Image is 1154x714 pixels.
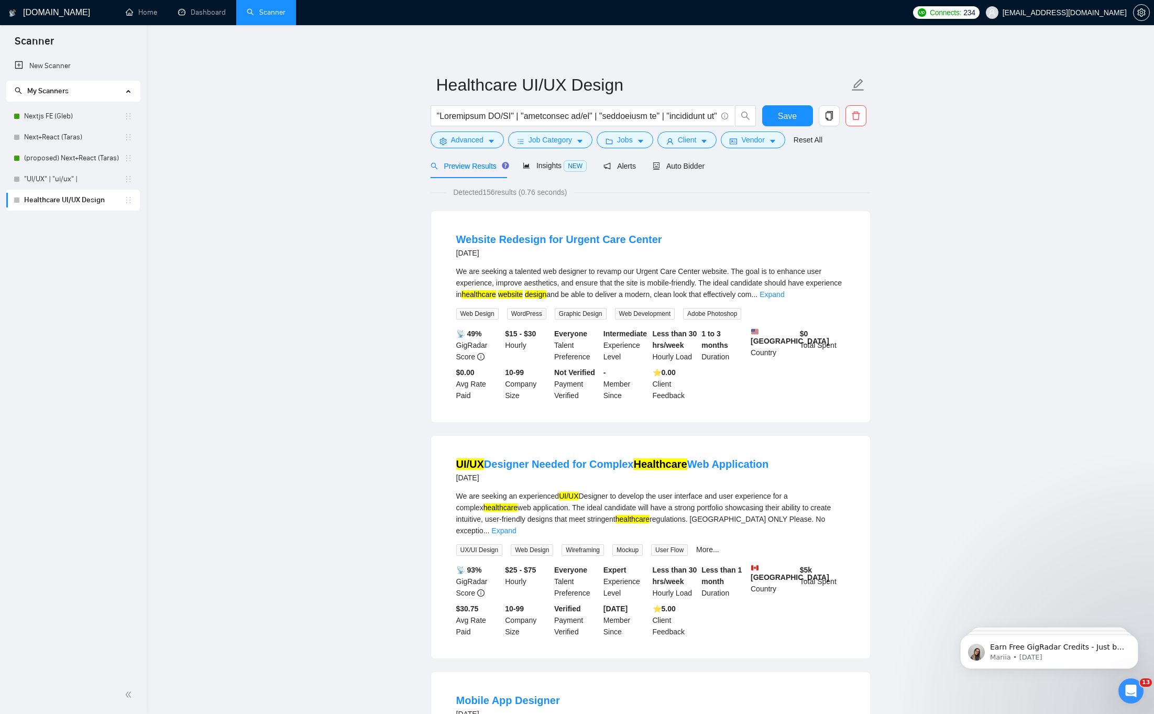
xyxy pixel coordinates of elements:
a: Healthcare UI/UX Design [24,190,124,211]
span: user [666,137,674,145]
span: caret-down [576,137,584,145]
span: holder [124,175,133,183]
span: ... [483,526,490,535]
div: Duration [699,564,749,599]
b: Expert [603,566,627,574]
div: Country [749,328,798,363]
div: Member Since [601,367,651,401]
iframe: Intercom live chat [1118,678,1144,704]
a: Next+React (Taras) [24,127,124,148]
div: Company Size [503,603,552,638]
a: Expand [760,290,784,299]
div: Hourly [503,564,552,599]
div: Hourly Load [651,328,700,363]
b: Less than 30 hrs/week [653,329,697,349]
mark: Healthcare [633,458,687,470]
b: Everyone [554,566,587,574]
span: caret-down [637,137,644,145]
button: userClientcaret-down [657,131,717,148]
b: $25 - $75 [505,566,536,574]
b: Not Verified [554,368,595,377]
span: Alerts [603,162,636,170]
div: Client Feedback [651,603,700,638]
span: Save [778,109,797,123]
span: 234 [963,7,975,18]
span: Mockup [612,544,643,556]
a: homeHome [126,8,157,17]
li: (proposed) Next+React (Taras) [6,148,140,169]
button: barsJob Categorycaret-down [508,131,592,148]
mark: UI/UX [559,492,578,500]
span: bars [517,137,524,145]
a: setting [1133,8,1150,17]
span: holder [124,133,133,141]
b: Less than 1 month [701,566,742,586]
span: Connects: [930,7,961,18]
span: idcard [730,137,737,145]
a: Nextjs FE (Gleb) [24,106,124,127]
li: Next+React (Taras) [6,127,140,148]
mark: healthcare [483,503,518,512]
img: logo [9,5,16,21]
b: ⭐️ 5.00 [653,605,676,613]
b: $15 - $30 [505,329,536,338]
b: - [603,368,606,377]
li: Healthcare UI/UX Design [6,190,140,211]
div: Duration [699,328,749,363]
img: 🇨🇦 [751,564,759,572]
input: Search Freelance Jobs... [437,109,717,123]
div: Tooltip anchor [501,161,510,170]
span: info-circle [477,353,485,360]
span: notification [603,162,611,170]
span: Adobe Photoshop [683,308,741,320]
div: Hourly [503,328,552,363]
a: (proposed) Next+React (Taras) [24,148,124,169]
span: Jobs [617,134,633,146]
span: Web Development [615,308,675,320]
span: info-circle [721,113,728,119]
b: ⭐️ 0.00 [653,368,676,377]
div: Payment Verified [552,603,601,638]
button: Save [762,105,813,126]
a: "UI/UX" | "ui/ux" | [24,169,124,190]
b: $30.75 [456,605,479,613]
span: caret-down [769,137,776,145]
span: Advanced [451,134,483,146]
img: 🇺🇸 [751,328,759,335]
div: Hourly Load [651,564,700,599]
div: [DATE] [456,471,769,484]
span: copy [819,111,839,120]
iframe: Intercom notifications message [944,612,1154,686]
span: Detected 156 results (0.76 seconds) [446,186,574,198]
div: Experience Level [601,328,651,363]
mark: design [525,290,546,299]
span: search [15,87,22,94]
span: Client [678,134,697,146]
span: edit [851,78,865,92]
a: Website Redesign for Urgent Care Center [456,234,662,245]
b: [GEOGRAPHIC_DATA] [751,564,829,581]
span: double-left [125,689,135,700]
div: Avg Rate Paid [454,603,503,638]
div: Total Spent [798,564,847,599]
span: folder [606,137,613,145]
a: More... [696,545,719,554]
a: Expand [491,526,516,535]
img: upwork-logo.png [918,8,926,17]
button: setting [1133,4,1150,21]
mark: UI/UX [456,458,484,470]
mark: healthcare [461,290,496,299]
div: Total Spent [798,328,847,363]
span: Preview Results [431,162,506,170]
span: caret-down [700,137,708,145]
b: Intermediate [603,329,647,338]
div: GigRadar Score [454,328,503,363]
button: delete [845,105,866,126]
button: idcardVendorcaret-down [721,131,785,148]
button: settingAdvancedcaret-down [431,131,504,148]
b: $ 5k [800,566,812,574]
span: search [431,162,438,170]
